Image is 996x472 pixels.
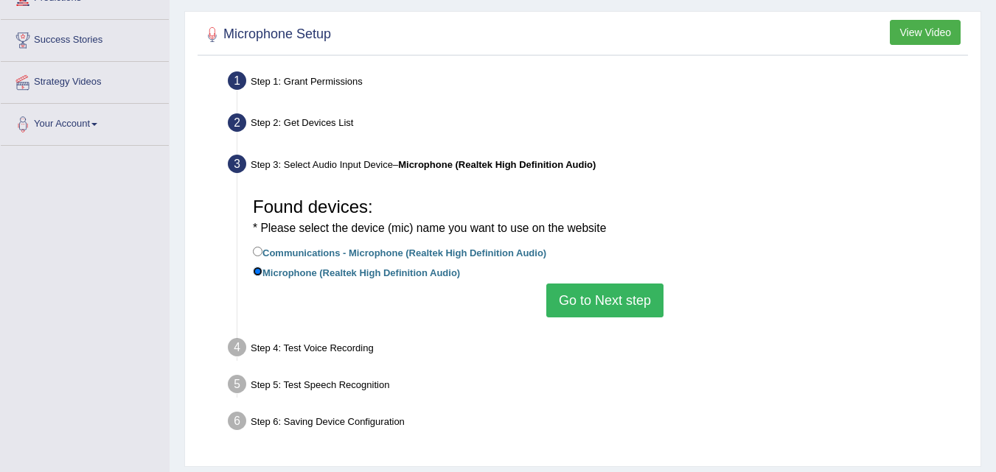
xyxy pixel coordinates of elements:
[221,109,974,141] div: Step 2: Get Devices List
[393,159,596,170] span: –
[253,247,262,256] input: Communications - Microphone (Realtek High Definition Audio)
[221,150,974,183] div: Step 3: Select Audio Input Device
[253,244,546,260] label: Communications - Microphone (Realtek High Definition Audio)
[1,20,169,57] a: Success Stories
[221,407,974,440] div: Step 6: Saving Device Configuration
[398,159,596,170] b: Microphone (Realtek High Definition Audio)
[221,334,974,366] div: Step 4: Test Voice Recording
[253,264,460,280] label: Microphone (Realtek High Definition Audio)
[546,283,664,317] button: Go to Next step
[890,20,961,45] button: View Video
[221,370,974,403] div: Step 5: Test Speech Recognition
[253,222,606,234] small: * Please select the device (mic) name you want to use on the website
[221,67,974,99] div: Step 1: Grant Permissions
[1,62,169,99] a: Strategy Videos
[253,267,262,276] input: Microphone (Realtek High Definition Audio)
[201,24,331,46] h2: Microphone Setup
[253,197,957,236] h3: Found devices:
[1,104,169,141] a: Your Account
